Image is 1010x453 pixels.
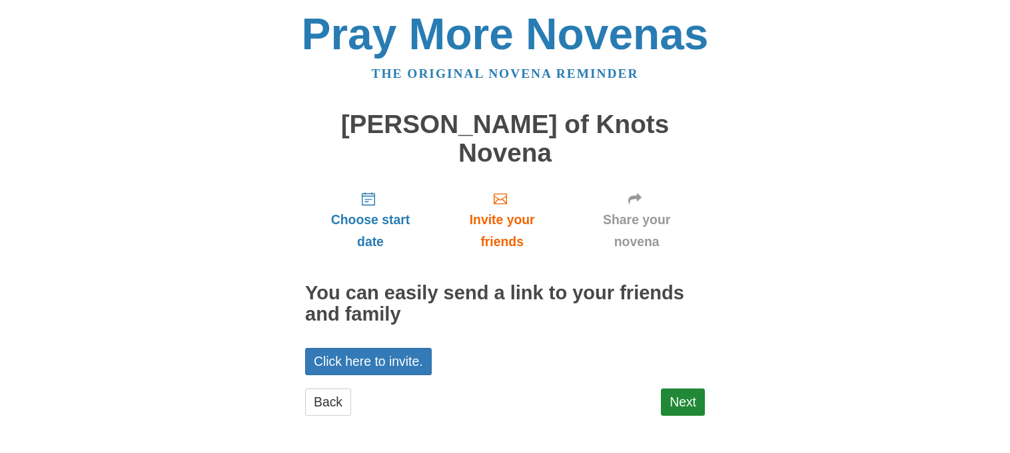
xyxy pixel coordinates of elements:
[582,209,692,253] span: Share your novena
[305,283,705,325] h2: You can easily send a link to your friends and family
[661,388,705,416] a: Next
[305,180,436,259] a: Choose start date
[305,388,351,416] a: Back
[436,180,568,259] a: Invite your friends
[305,110,705,167] h1: [PERSON_NAME] of Knots Novena
[372,67,639,80] a: The original novena reminder
[305,348,432,375] a: Click here to invite.
[318,209,422,253] span: Choose start date
[449,209,555,253] span: Invite your friends
[568,180,705,259] a: Share your novena
[302,9,709,59] a: Pray More Novenas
